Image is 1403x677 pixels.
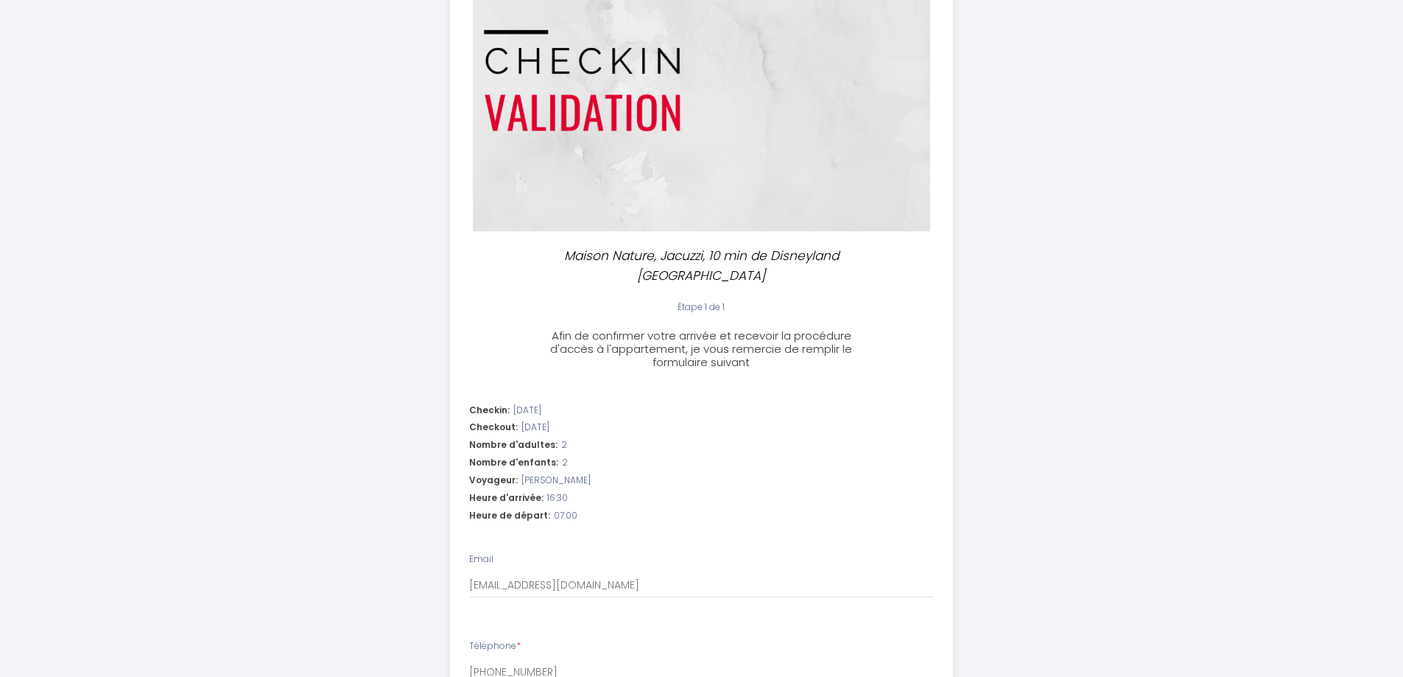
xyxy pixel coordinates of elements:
[469,639,521,653] label: Téléphone
[561,438,567,452] span: 2
[544,246,859,285] p: Maison Nature, Jacuzzi, 10 min de Disneyland [GEOGRAPHIC_DATA]
[469,491,544,505] span: Heure d'arrivée:
[554,509,577,523] span: 07:00
[469,421,518,435] span: Checkout:
[521,421,549,435] span: [DATE]
[469,456,558,470] span: Nombre d'enfants:
[550,328,852,370] span: Afin de confirmer votre arrivée et recevoir la procédure d'accès à l'appartement, je vous remerci...
[469,553,493,566] label: Email
[469,438,558,452] span: Nombre d'adultes:
[562,456,568,470] span: 2
[678,301,725,313] span: Étape 1 de 1
[513,404,541,418] span: [DATE]
[469,474,518,488] span: Voyageur:
[547,491,568,505] span: 16:30
[469,404,510,418] span: Checkin:
[521,474,591,488] span: [PERSON_NAME]
[469,509,550,523] span: Heure de départ:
